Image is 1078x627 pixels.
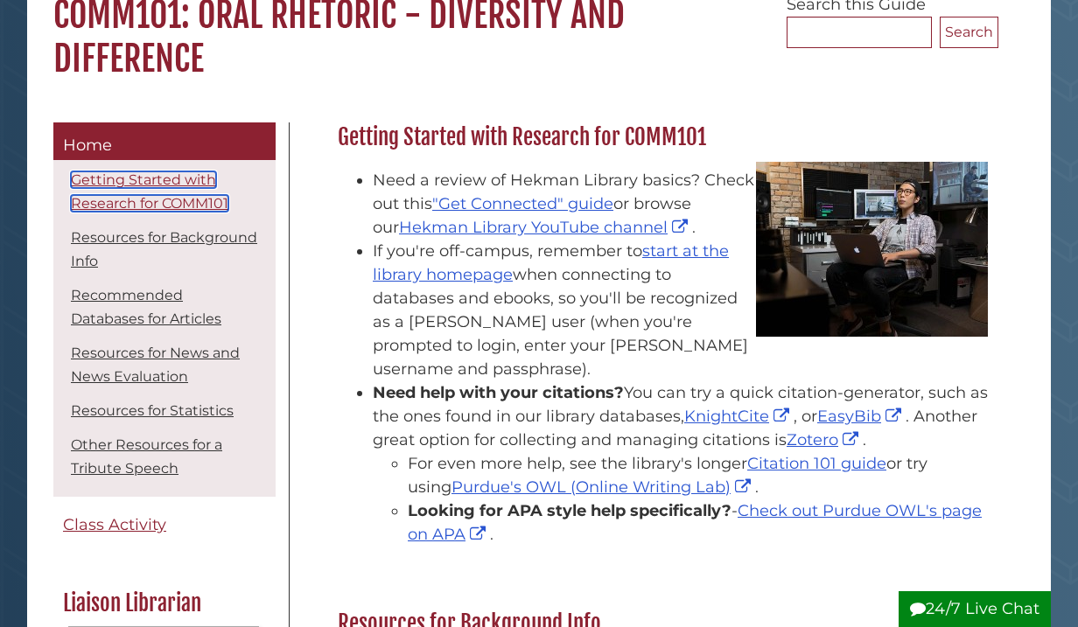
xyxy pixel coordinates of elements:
[373,169,990,240] li: Need a review of Hekman Library basics? Check out this or browse our .
[63,515,166,534] span: Class Activity
[373,383,624,402] strong: Need help with your citations?
[940,17,998,48] button: Search
[54,589,273,617] h2: Liaison Librarian
[71,402,234,419] a: Resources for Statistics
[432,194,613,213] a: "Get Connected" guide
[71,287,221,327] a: Recommended Databases for Articles
[53,122,276,161] a: Home
[408,499,990,547] li: - .
[899,591,1051,627] button: 24/7 Live Chat
[787,430,863,449] a: Zotero
[329,123,998,151] h2: Getting Started with Research for COMM101
[373,240,990,381] li: If you're off-campus, remember to when connecting to databases and ebooks, so you'll be recognize...
[71,229,257,269] a: Resources for Background Info
[71,171,228,212] a: Getting Started with Research for COMM101
[684,407,794,426] a: KnightCite
[817,407,906,426] a: EasyBib
[373,241,729,284] a: start at the library homepage
[53,505,276,545] a: Class Activity
[747,454,886,473] a: Citation 101 guide
[373,381,990,547] li: You can try a quick citation-generator, such as the ones found in our library databases, , or . A...
[71,345,240,385] a: Resources for News and News Evaluation
[71,436,222,477] a: Other Resources for a Tribute Speech
[408,501,982,544] a: Check out Purdue OWL's page on APA
[408,452,990,499] li: For even more help, see the library's longer or try using .
[451,477,755,497] a: Purdue's OWL (Online Writing Lab)
[399,218,692,237] a: Hekman Library YouTube channel
[63,136,112,155] span: Home
[408,501,731,520] strong: Looking for APA style help specifically?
